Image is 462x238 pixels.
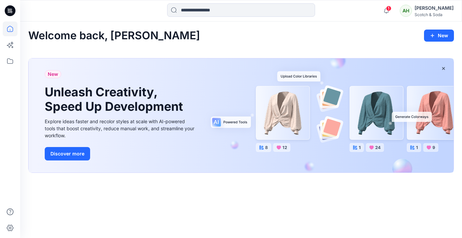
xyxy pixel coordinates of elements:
[386,6,391,11] span: 1
[45,147,90,160] button: Discover more
[28,30,200,42] h2: Welcome back, [PERSON_NAME]
[45,118,196,139] div: Explore ideas faster and recolor styles at scale with AI-powered tools that boost creativity, red...
[45,147,196,160] a: Discover more
[400,5,412,17] div: AH
[415,4,454,12] div: [PERSON_NAME]
[424,30,454,42] button: New
[415,12,454,17] div: Scotch & Soda
[45,85,186,114] h1: Unleash Creativity, Speed Up Development
[48,70,58,78] span: New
